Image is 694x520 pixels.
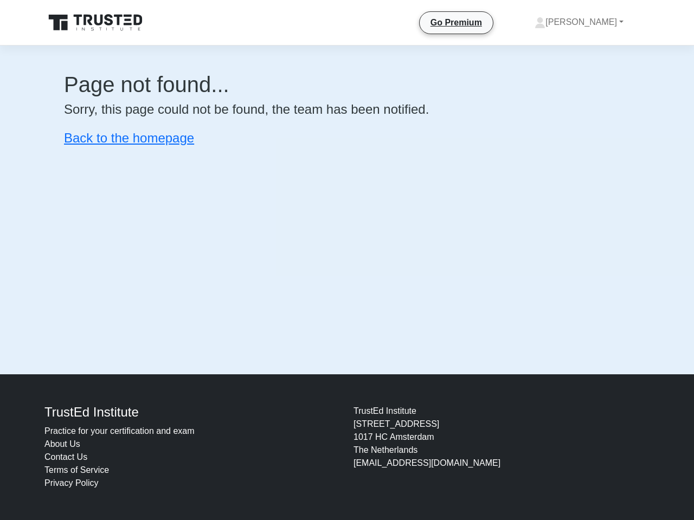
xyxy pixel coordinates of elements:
[44,426,195,435] a: Practice for your certification and exam
[44,439,80,448] a: About Us
[44,452,87,461] a: Contact Us
[44,405,340,420] h4: TrustEd Institute
[64,102,630,118] h4: Sorry, this page could not be found, the team has been notified.
[44,465,109,474] a: Terms of Service
[64,71,630,97] h1: Page not found...
[509,11,650,33] a: [PERSON_NAME]
[347,405,656,490] div: TrustEd Institute [STREET_ADDRESS] 1017 HC Amsterdam The Netherlands [EMAIL_ADDRESS][DOMAIN_NAME]
[424,16,489,29] a: Go Premium
[44,478,99,487] a: Privacy Policy
[64,131,194,145] a: Back to the homepage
